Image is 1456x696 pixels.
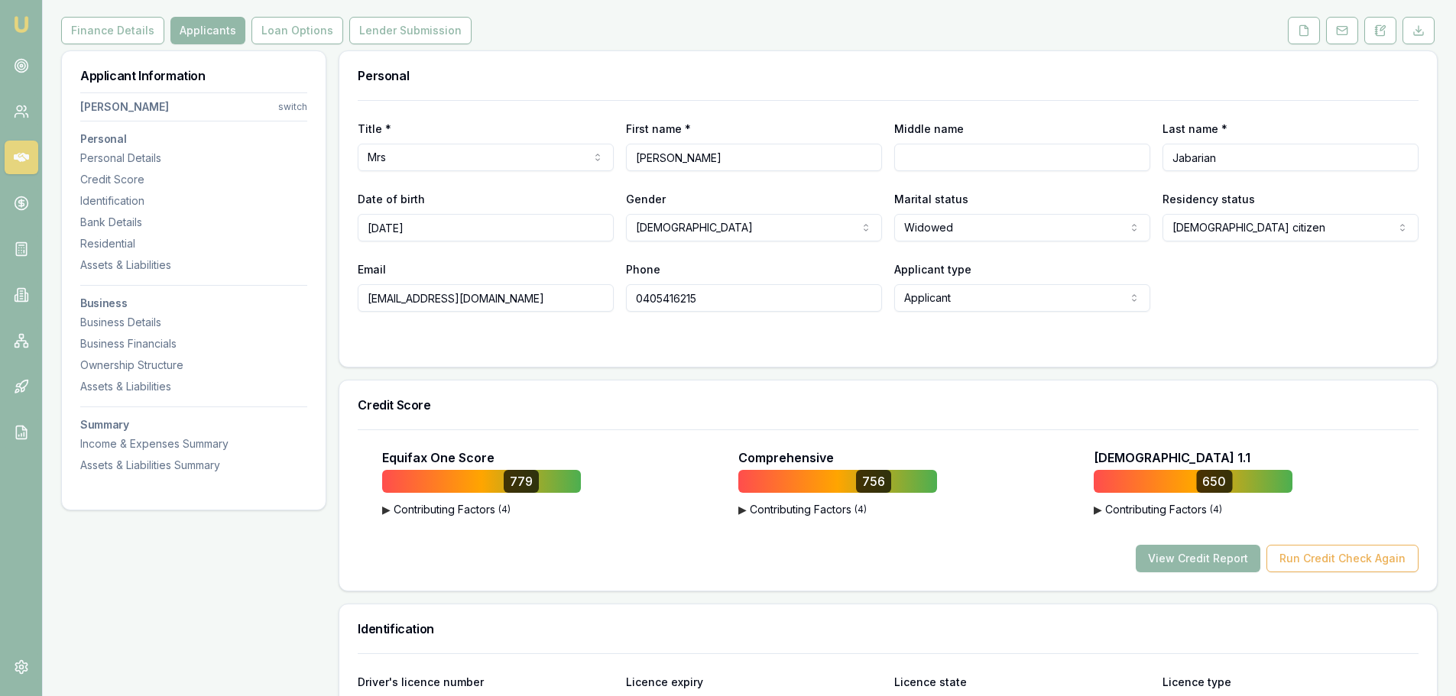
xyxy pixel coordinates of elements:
label: Email [358,263,386,276]
label: First name * [626,122,691,135]
button: ▶Contributing Factors(4) [382,502,581,517]
label: Middle name [894,122,964,135]
span: ▶ [738,502,747,517]
div: 650 [1196,470,1232,493]
span: ( 4 ) [1210,503,1222,516]
div: Personal Details [80,151,307,166]
div: 756 [856,470,891,493]
button: Loan Options [251,17,343,44]
a: Applicants [167,17,248,44]
button: ▶Contributing Factors(4) [738,502,937,517]
h3: Identification [358,623,1419,635]
button: Run Credit Check Again [1266,545,1419,572]
div: Bank Details [80,215,307,230]
label: Residency status [1163,193,1255,206]
img: emu-icon-u.png [12,15,31,34]
span: ( 4 ) [498,503,511,516]
div: switch [278,101,307,113]
label: Phone [626,263,660,276]
div: [PERSON_NAME] [80,99,169,115]
label: Last name * [1163,122,1227,135]
button: ▶Contributing Factors(4) [1094,502,1292,517]
p: Comprehensive [738,448,834,467]
label: Licence expiry [626,675,703,688]
div: Identification [80,193,307,209]
div: Ownership Structure [80,358,307,373]
h3: Business [80,298,307,309]
label: Licence type [1163,675,1231,688]
h3: Personal [80,134,307,144]
a: Lender Submission [346,17,475,44]
div: Residential [80,236,307,251]
input: DD/MM/YYYY [358,214,614,241]
button: Lender Submission [349,17,472,44]
label: Driver's licence number [358,675,484,688]
div: Assets & Liabilities Summary [80,458,307,473]
p: [DEMOGRAPHIC_DATA] 1.1 [1094,448,1250,467]
input: 0431 234 567 [626,284,882,312]
span: ▶ [382,502,391,517]
h3: Credit Score [358,399,1419,411]
div: Assets & Liabilities [80,257,307,273]
span: ( 4 ) [854,503,867,516]
button: Applicants [170,17,245,44]
div: Business Details [80,315,307,330]
div: Business Financials [80,336,307,351]
h3: Personal [358,70,1419,82]
button: View Credit Report [1136,545,1260,572]
a: Loan Options [248,17,346,44]
div: Credit Score [80,172,307,187]
div: 779 [504,470,539,493]
p: Equifax One Score [382,448,495,467]
div: Assets & Liabilities [80,379,307,394]
label: Date of birth [358,193,425,206]
label: Licence state [894,675,967,688]
h3: Applicant Information [80,70,307,82]
label: Marital status [894,193,968,206]
span: ▶ [1094,502,1102,517]
label: Applicant type [894,263,971,276]
div: Income & Expenses Summary [80,436,307,452]
h3: Summary [80,419,307,430]
a: Finance Details [61,17,167,44]
label: Title * [358,122,391,135]
label: Gender [626,193,666,206]
button: Finance Details [61,17,164,44]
